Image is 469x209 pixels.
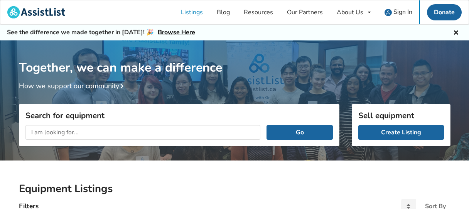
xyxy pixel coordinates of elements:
a: user icon Sign In [378,0,419,24]
a: Browse Here [158,28,195,37]
a: Blog [210,0,237,24]
h2: Equipment Listings [19,182,450,196]
div: About Us [337,9,363,15]
h5: See the difference we made together in [DATE]! 🎉 [7,28,195,37]
a: How we support our community [19,81,127,90]
a: Create Listing [358,125,444,140]
input: I am looking for... [25,125,261,140]
a: Resources [237,0,280,24]
h3: Sell equipment [358,110,444,120]
img: assistlist-logo [7,6,65,18]
a: Donate [427,4,462,20]
a: Our Partners [280,0,330,24]
h3: Search for equipment [25,110,333,120]
button: Go [267,125,332,140]
img: user icon [385,9,392,16]
span: Sign In [393,8,412,16]
h1: Together, we can make a difference [19,40,450,75]
a: Listings [174,0,210,24]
